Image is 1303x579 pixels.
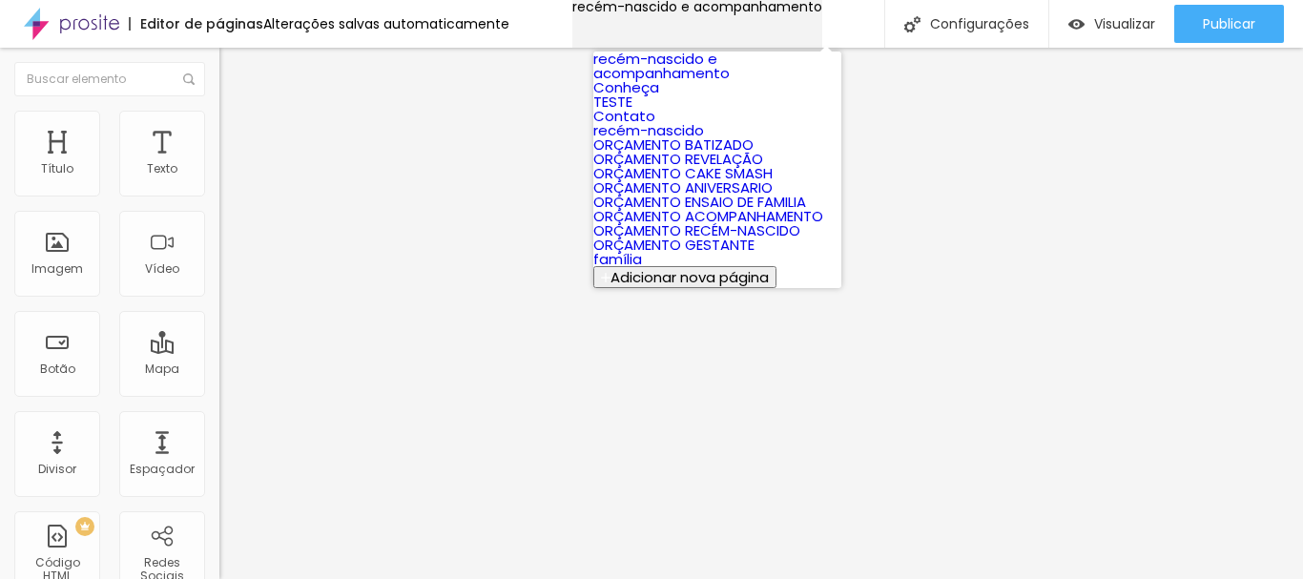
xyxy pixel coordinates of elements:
font: Vídeo [145,260,179,277]
a: família [593,249,642,269]
a: TESTE [593,92,632,112]
font: Adicionar nova página [610,267,769,287]
font: Configurações [930,14,1029,33]
a: ORÇAMENTO BATIZADO [593,134,754,155]
img: Ícone [904,16,920,32]
a: ORÇAMENTO REVELAÇÃO [593,149,763,169]
font: Texto [147,160,177,176]
font: Botão [40,361,75,377]
a: ORÇAMENTO ANIVERSARIO [593,177,773,197]
img: view-1.svg [1068,16,1085,32]
font: Mapa [145,361,179,377]
button: Publicar [1174,5,1284,43]
font: Título [41,160,73,176]
font: Visualizar [1094,14,1155,33]
iframe: Editor [219,48,1303,579]
font: Editor de páginas [140,14,263,33]
button: Adicionar nova página [593,266,776,288]
font: Alterações salvas automaticamente [263,14,509,33]
font: Divisor [38,461,76,477]
font: Imagem [31,260,83,277]
img: Ícone [183,73,195,85]
font: Espaçador [130,461,195,477]
button: Visualizar [1049,5,1174,43]
a: ORÇAMENTO RECÉM-NASCIDO [593,220,800,240]
a: recém-nascido [593,120,704,140]
a: Contato [593,106,655,126]
a: ORÇAMENTO ENSAIO DE FAMILIA [593,192,806,212]
a: ORÇAMENTO ACOMPANHAMENTO [593,206,823,226]
a: recém-nascido e acompanhamento [593,49,730,83]
font: Publicar [1203,14,1255,33]
a: Conheça [593,77,659,97]
input: Buscar elemento [14,62,205,96]
a: ORÇAMENTO GESTANTE [593,235,755,255]
a: ORÇAMENTO CAKE SMASH [593,163,773,183]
